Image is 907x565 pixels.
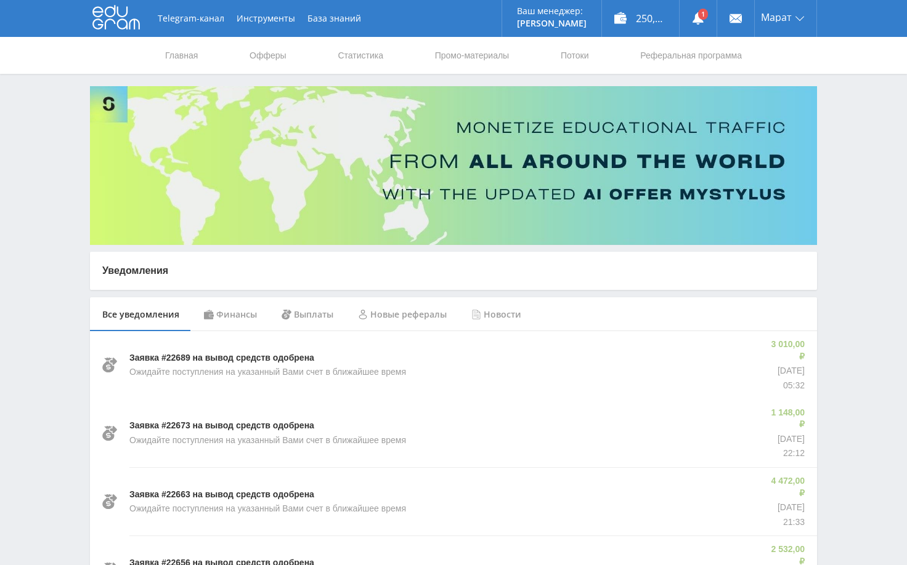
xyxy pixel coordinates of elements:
[559,37,590,74] a: Потоки
[269,297,346,332] div: Выплаты
[129,366,406,379] p: Ожидайте поступления на указанный Вами счет в ближайшее время
[769,380,805,392] p: 05:32
[102,264,805,278] p: Уведомления
[90,297,192,332] div: Все уведомления
[761,12,792,22] span: Марат
[459,297,534,332] div: Новости
[639,37,743,74] a: Реферальная программа
[769,502,805,514] p: [DATE]
[129,503,406,515] p: Ожидайте поступления на указанный Вами счет в ближайшее время
[434,37,510,74] a: Промо-материалы
[129,352,314,364] p: Заявка #22689 на вывод средств одобрена
[769,433,805,446] p: [DATE]
[90,86,817,245] img: Banner
[129,489,314,501] p: Заявка #22663 на вывод средств одобрена
[346,297,459,332] div: Новые рефералы
[769,475,805,499] p: 4 472,00 ₽
[517,18,587,28] p: [PERSON_NAME]
[769,447,805,460] p: 22:12
[129,435,406,447] p: Ожидайте поступления на указанный Вами счет в ближайшее время
[769,407,805,431] p: 1 148,00 ₽
[769,339,805,363] p: 3 010,00 ₽
[248,37,288,74] a: Офферы
[769,365,805,377] p: [DATE]
[192,297,269,332] div: Финансы
[129,420,314,432] p: Заявка #22673 на вывод средств одобрена
[517,6,587,16] p: Ваш менеджер:
[164,37,199,74] a: Главная
[769,516,805,529] p: 21:33
[336,37,384,74] a: Статистика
